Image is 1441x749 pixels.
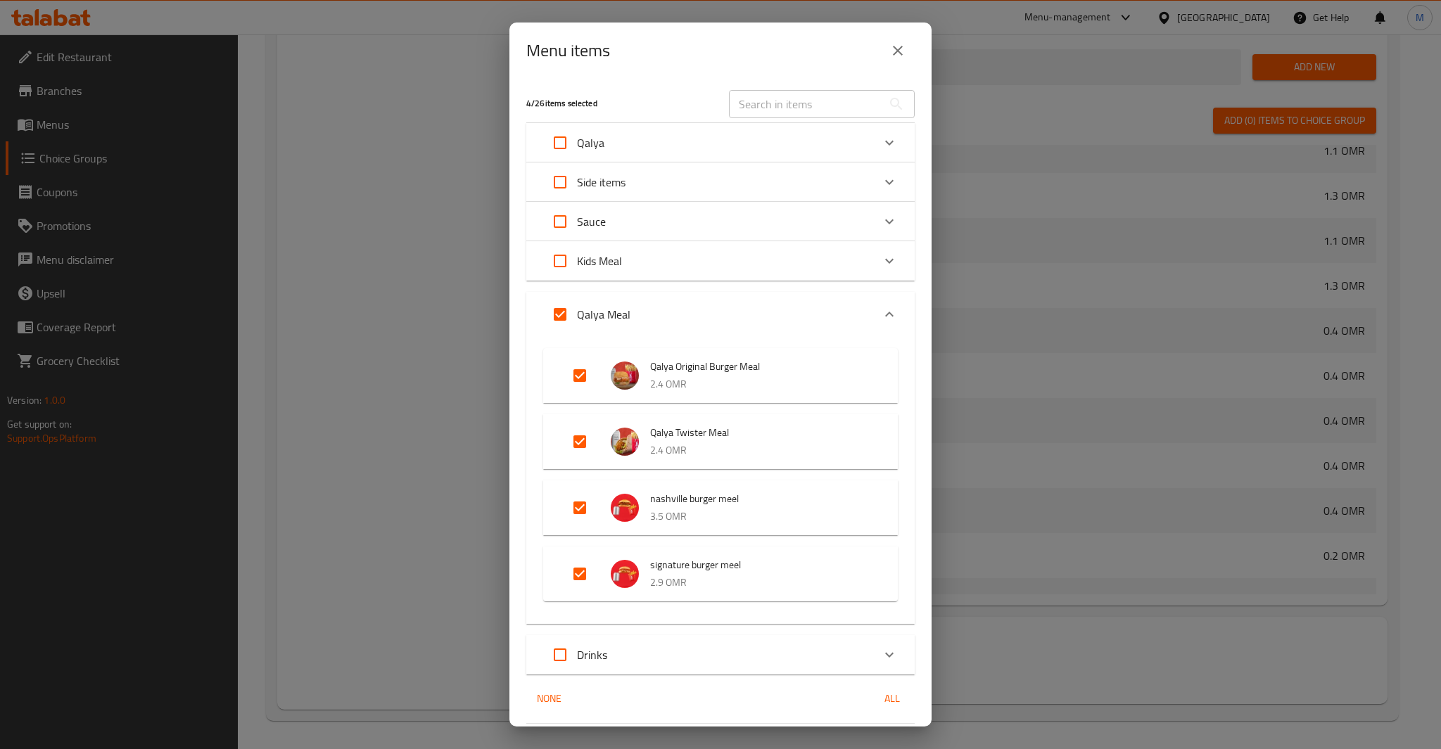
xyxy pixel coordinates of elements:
[650,442,870,459] p: 2.4 OMR
[577,213,606,230] p: Sauce
[650,490,870,508] span: nashville burger meel
[611,428,639,456] img: Qalya Twister Meal
[526,635,915,674] div: Expand
[611,494,639,522] img: nashville burger meel
[881,34,915,68] button: close
[577,174,626,191] p: Side items
[526,686,571,712] button: None
[543,480,898,535] div: Expand
[526,162,915,202] div: Expand
[650,556,870,574] span: signature burger meel
[577,252,622,269] p: Kids Meal
[526,202,915,241] div: Expand
[526,241,915,281] div: Expand
[526,98,712,110] h5: 4 / 26 items selected
[577,306,630,323] p: Qalya Meal
[526,39,610,62] h2: Menu items
[650,376,870,393] p: 2.4 OMR
[729,90,882,118] input: Search in items
[526,337,915,624] div: Expand
[875,690,909,708] span: All
[611,560,639,588] img: signature burger meel
[543,348,898,403] div: Expand
[650,508,870,525] p: 3.5 OMR
[532,690,566,708] span: None
[543,414,898,469] div: Expand
[650,358,870,376] span: Qalya Original Burger Meal
[650,574,870,591] p: 2.9 OMR
[870,686,915,712] button: All
[650,424,870,442] span: Qalya Twister Meal
[526,292,915,337] div: Expand
[611,361,639,390] img: Qalya Original Burger Meal
[577,646,607,663] p: Drinks
[543,546,898,601] div: Expand
[526,123,915,162] div: Expand
[577,134,604,151] p: Qalya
